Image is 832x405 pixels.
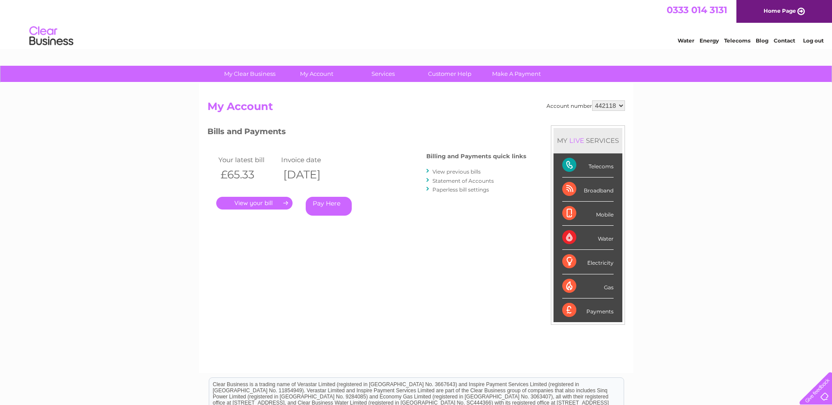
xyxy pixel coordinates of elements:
[756,37,768,44] a: Blog
[426,153,526,160] h4: Billing and Payments quick links
[207,100,625,117] h2: My Account
[568,136,586,145] div: LIVE
[432,186,489,193] a: Paperless bill settings
[216,154,279,166] td: Your latest bill
[803,37,824,44] a: Log out
[279,166,342,184] th: [DATE]
[480,66,553,82] a: Make A Payment
[209,5,624,43] div: Clear Business is a trading name of Verastar Limited (registered in [GEOGRAPHIC_DATA] No. 3667643...
[216,166,279,184] th: £65.33
[432,168,481,175] a: View previous bills
[214,66,286,82] a: My Clear Business
[724,37,750,44] a: Telecoms
[279,154,342,166] td: Invoice date
[774,37,795,44] a: Contact
[29,23,74,50] img: logo.png
[562,178,614,202] div: Broadband
[280,66,353,82] a: My Account
[546,100,625,111] div: Account number
[678,37,694,44] a: Water
[700,37,719,44] a: Energy
[432,178,494,184] a: Statement of Accounts
[562,153,614,178] div: Telecoms
[347,66,419,82] a: Services
[562,202,614,226] div: Mobile
[562,226,614,250] div: Water
[562,298,614,322] div: Payments
[553,128,622,153] div: MY SERVICES
[562,274,614,298] div: Gas
[216,197,293,210] a: .
[414,66,486,82] a: Customer Help
[207,125,526,141] h3: Bills and Payments
[306,197,352,216] a: Pay Here
[667,4,727,15] a: 0333 014 3131
[562,250,614,274] div: Electricity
